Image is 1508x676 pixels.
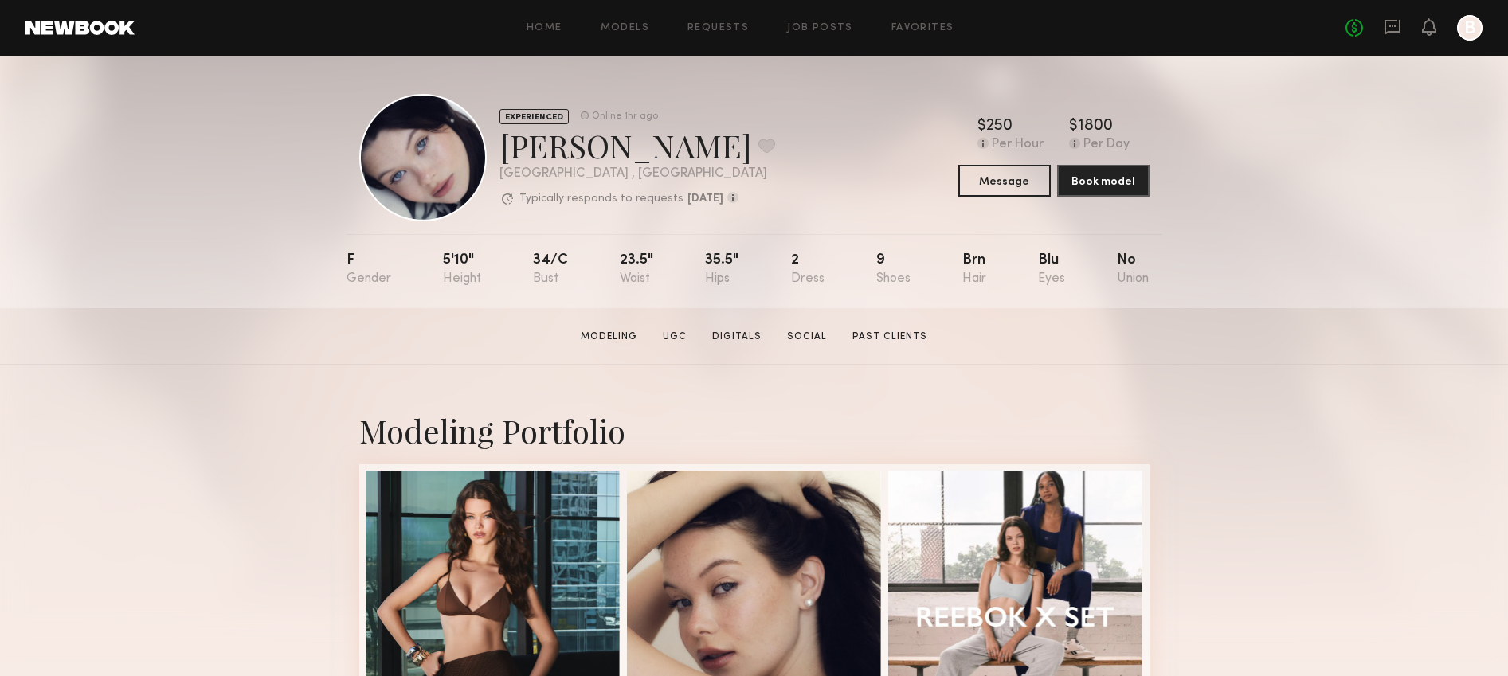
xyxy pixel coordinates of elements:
[443,253,481,286] div: 5'10"
[499,167,775,181] div: [GEOGRAPHIC_DATA] , [GEOGRAPHIC_DATA]
[359,409,1150,451] div: Modeling Portfolio
[1078,119,1113,135] div: 1800
[574,330,644,344] a: Modeling
[977,119,986,135] div: $
[1069,119,1078,135] div: $
[787,23,853,33] a: Job Posts
[656,330,693,344] a: UGC
[519,193,683,205] p: Typically responds to requests
[1038,253,1065,286] div: Blu
[527,23,562,33] a: Home
[687,193,723,205] b: [DATE]
[781,330,833,344] a: Social
[791,253,825,286] div: 2
[601,23,649,33] a: Models
[1457,15,1483,41] a: B
[705,253,738,286] div: 35.5"
[876,253,911,286] div: 9
[687,23,749,33] a: Requests
[499,124,775,166] div: [PERSON_NAME]
[706,330,768,344] a: Digitals
[620,253,653,286] div: 23.5"
[958,165,1051,197] button: Message
[1117,253,1149,286] div: No
[986,119,1013,135] div: 250
[962,253,986,286] div: Brn
[499,109,569,124] div: EXPERIENCED
[846,330,934,344] a: Past Clients
[592,111,658,122] div: Online 1hr ago
[1057,165,1150,197] button: Book model
[891,23,954,33] a: Favorites
[1083,138,1130,152] div: Per Day
[992,138,1044,152] div: Per Hour
[347,253,391,286] div: F
[533,253,568,286] div: 34/c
